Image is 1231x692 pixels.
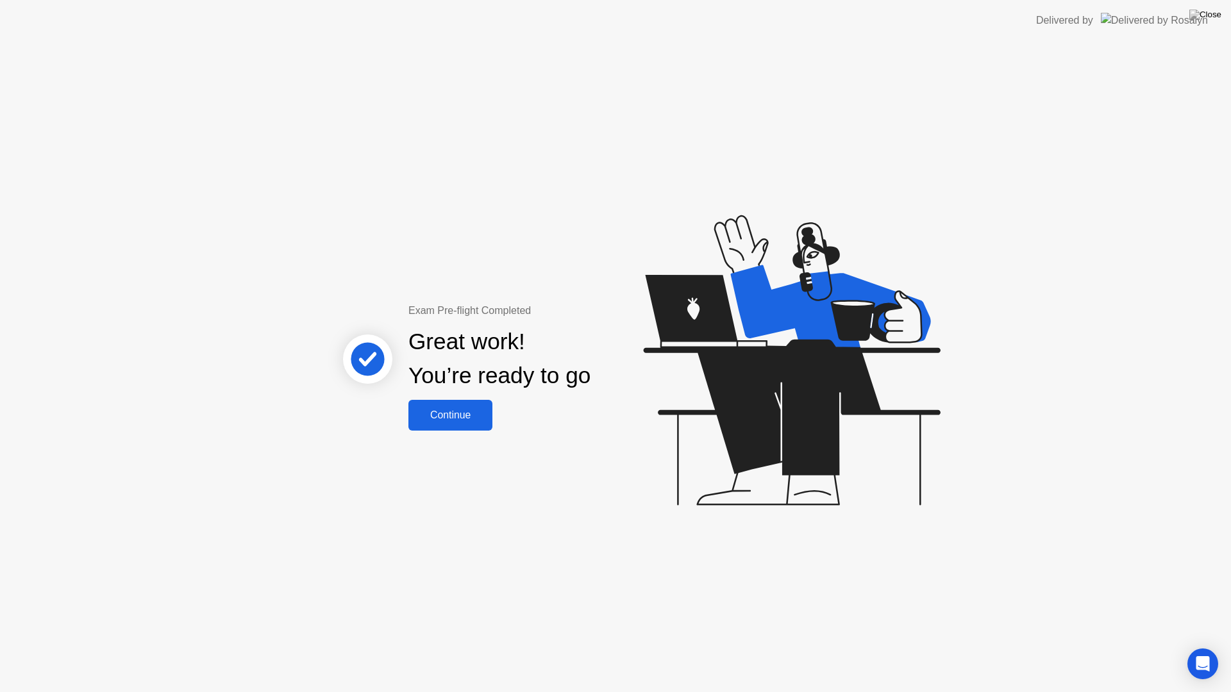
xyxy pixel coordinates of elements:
div: Exam Pre-flight Completed [408,303,673,318]
div: Continue [412,409,489,421]
div: Delivered by [1036,13,1093,28]
div: Great work! You’re ready to go [408,325,590,393]
div: Open Intercom Messenger [1187,648,1218,679]
img: Delivered by Rosalyn [1101,13,1208,28]
img: Close [1189,10,1221,20]
button: Continue [408,400,492,431]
